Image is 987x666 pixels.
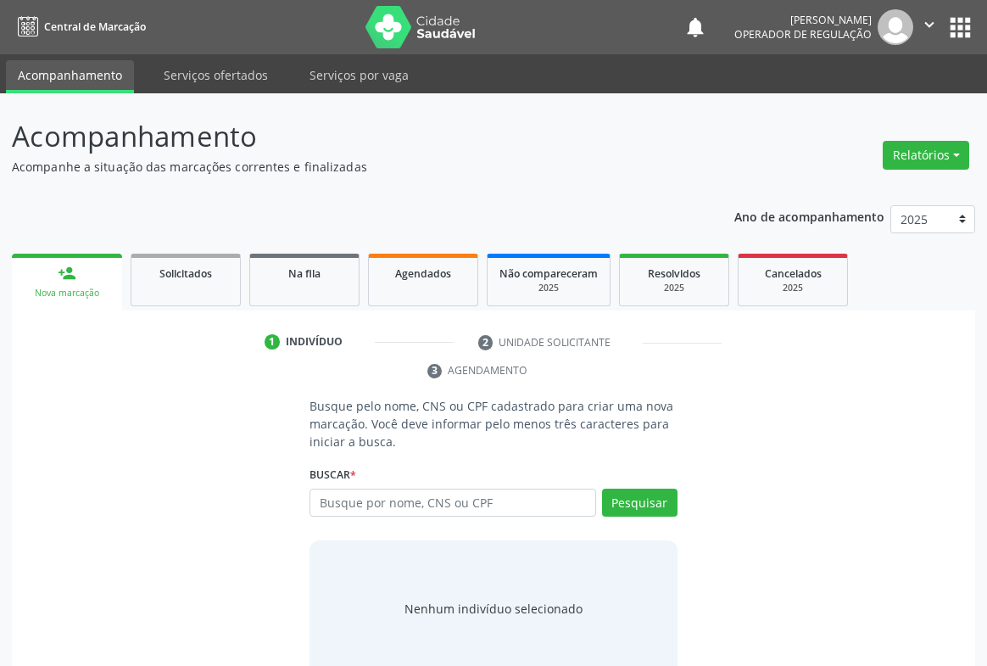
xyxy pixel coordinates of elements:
[913,9,945,45] button: 
[309,397,678,451] p: Busque pelo nome, CNS ou CPF cadastrado para criar uma nova marcação. Você deve informar pelo men...
[24,287,110,299] div: Nova marcação
[298,60,421,90] a: Serviços por vaga
[734,27,872,42] span: Operador de regulação
[286,334,343,350] div: Indivíduo
[159,266,212,281] span: Solicitados
[648,266,700,281] span: Resolvidos
[632,282,717,294] div: 2025
[920,15,939,34] i: 
[12,13,146,41] a: Central de Marcação
[765,266,822,281] span: Cancelados
[12,158,686,176] p: Acompanhe a situação das marcações correntes e finalizadas
[878,9,913,45] img: img
[734,13,872,27] div: [PERSON_NAME]
[683,15,707,39] button: notifications
[395,266,451,281] span: Agendados
[499,266,598,281] span: Não compareceram
[44,20,146,34] span: Central de Marcação
[152,60,280,90] a: Serviços ofertados
[58,264,76,283] div: person_add
[883,141,969,170] button: Relatórios
[404,600,583,618] div: Nenhum indivíduo selecionado
[265,334,280,350] div: 1
[499,282,598,294] div: 2025
[309,462,356,489] label: Buscar
[12,115,686,158] p: Acompanhamento
[6,60,134,93] a: Acompanhamento
[602,489,678,518] button: Pesquisar
[750,282,835,294] div: 2025
[288,266,321,281] span: Na fila
[309,489,596,518] input: Busque por nome, CNS ou CPF
[945,13,975,42] button: apps
[734,205,884,227] p: Ano de acompanhamento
